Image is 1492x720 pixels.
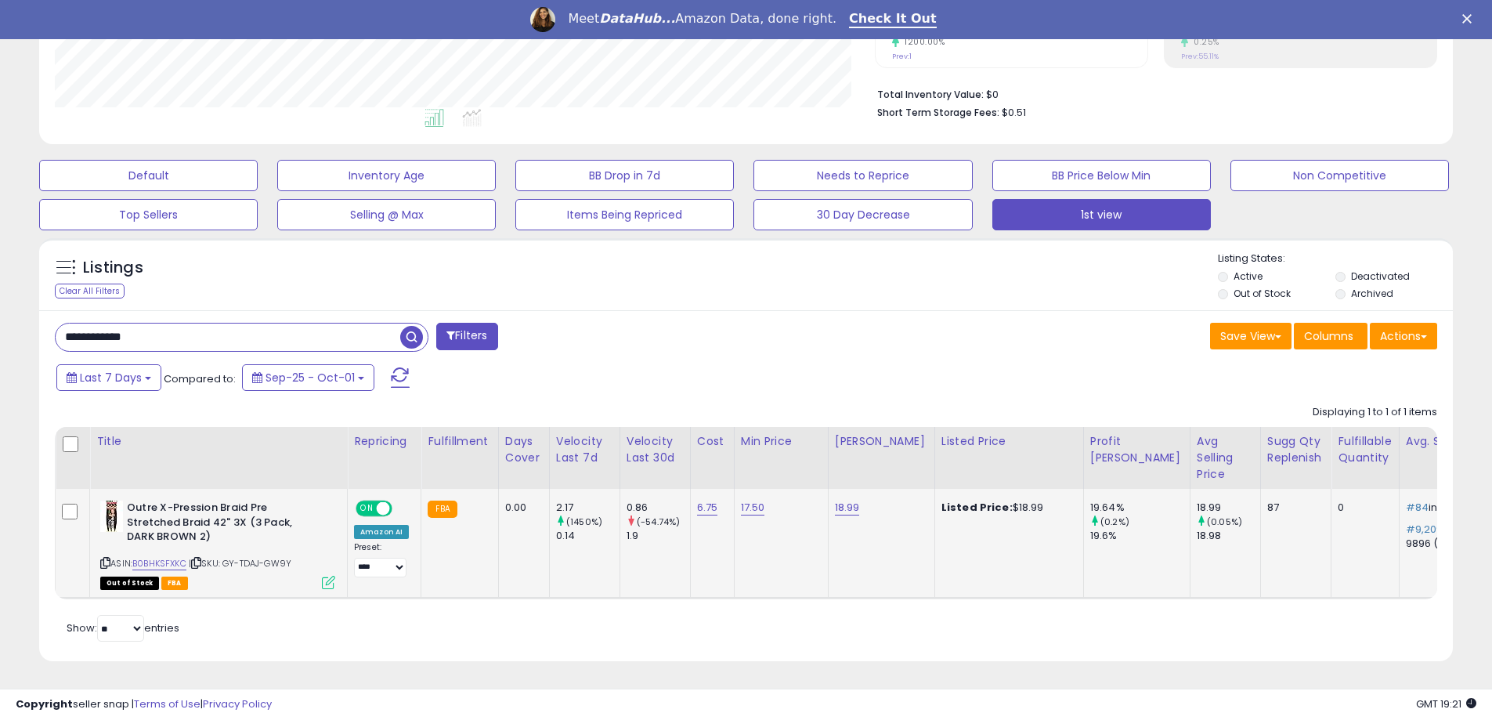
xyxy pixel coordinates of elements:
span: #9,209 [1406,522,1443,537]
button: 30 Day Decrease [753,199,972,230]
span: All listings that are currently out of stock and unavailable for purchase on Amazon [100,577,159,590]
span: #84 [1406,500,1429,515]
small: (0.2%) [1100,516,1129,528]
button: Columns [1294,323,1367,349]
a: 6.75 [697,500,718,516]
label: Active [1234,270,1263,283]
label: Deactivated [1351,270,1410,283]
a: B0BHKSFXKC [132,557,186,570]
div: 18.98 [1197,529,1260,543]
div: Title [96,433,341,450]
div: Fulfillment [428,433,491,450]
div: Profit [PERSON_NAME] [1090,433,1183,466]
div: Preset: [354,542,409,577]
span: OFF [390,502,415,516]
button: Filters [436,323,497,350]
p: Listing States: [1218,251,1453,266]
div: Velocity Last 7d [556,433,613,466]
a: 17.50 [741,500,765,516]
button: Last 7 Days [56,364,161,391]
div: $18.99 [941,501,1071,515]
button: BB Price Below Min [992,160,1211,191]
button: Items Being Repriced [515,199,734,230]
strong: Copyright [16,696,73,711]
div: 0.00 [505,501,537,515]
span: ON [357,502,377,516]
div: Amazon AI [354,525,409,539]
i: DataHub... [599,11,675,26]
small: 0.25% [1188,36,1219,48]
span: 2025-10-9 19:21 GMT [1416,696,1476,711]
button: Sep-25 - Oct-01 [242,364,374,391]
a: Privacy Policy [203,696,272,711]
div: Sugg Qty Replenish [1267,433,1325,466]
span: | SKU: GY-TDAJ-GW9Y [189,557,291,570]
div: 19.6% [1090,529,1190,543]
div: Fulfillable Quantity [1338,433,1392,466]
button: 1st view [992,199,1211,230]
span: Columns [1304,328,1353,344]
small: (-54.74%) [637,516,680,528]
div: 2.17 [556,501,620,515]
a: 18.99 [835,500,860,516]
div: 19.64% [1090,501,1190,515]
span: Show: entries [67,621,179,635]
a: Check It Out [849,11,937,28]
img: Profile image for Georgie [530,7,555,32]
div: Close [1462,14,1478,24]
div: 0 [1338,501,1386,515]
li: $0 [877,84,1425,103]
small: FBA [428,501,457,518]
b: Short Term Storage Fees: [877,106,999,119]
div: Cost [697,433,728,450]
b: Outre X-Pression Braid Pre Stretched Braid 42" 3X (3 Pack, DARK BROWN 2) [127,501,317,548]
small: Prev: 1 [892,52,912,61]
div: Avg Selling Price [1197,433,1254,483]
button: Actions [1370,323,1437,349]
button: Save View [1210,323,1292,349]
h5: Listings [83,257,143,279]
div: [PERSON_NAME] [835,433,928,450]
div: 0.14 [556,529,620,543]
div: 87 [1267,501,1320,515]
button: Inventory Age [277,160,496,191]
label: Out of Stock [1234,287,1291,300]
a: Terms of Use [134,696,200,711]
div: Displaying 1 to 1 of 1 items [1313,405,1437,420]
span: $0.51 [1002,105,1026,120]
th: Please note that this number is a calculation based on your required days of coverage and your ve... [1260,427,1331,489]
button: Selling @ Max [277,199,496,230]
button: Non Competitive [1230,160,1449,191]
div: Meet Amazon Data, done right. [568,11,836,27]
small: (0.05%) [1207,516,1242,528]
small: Prev: 55.11% [1181,52,1219,61]
div: Days Cover [505,433,543,466]
div: 18.99 [1197,501,1260,515]
img: 41nt7KeXIXL._SL40_.jpg [100,501,123,532]
b: Total Inventory Value: [877,88,984,101]
button: Top Sellers [39,199,258,230]
small: (1450%) [566,516,602,528]
div: Min Price [741,433,822,450]
span: Compared to: [164,371,236,386]
div: Repricing [354,433,414,450]
small: 1200.00% [899,36,945,48]
b: Listed Price: [941,500,1013,515]
label: Archived [1351,287,1393,300]
div: Clear All Filters [55,284,125,298]
div: ASIN: [100,501,335,588]
button: Default [39,160,258,191]
span: Last 7 Days [80,370,142,385]
span: Sep-25 - Oct-01 [266,370,355,385]
button: BB Drop in 7d [515,160,734,191]
span: FBA [161,577,188,590]
div: Listed Price [941,433,1077,450]
button: Needs to Reprice [753,160,972,191]
div: 0.86 [627,501,690,515]
div: 1.9 [627,529,690,543]
div: Velocity Last 30d [627,433,684,466]
div: seller snap | | [16,697,272,712]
